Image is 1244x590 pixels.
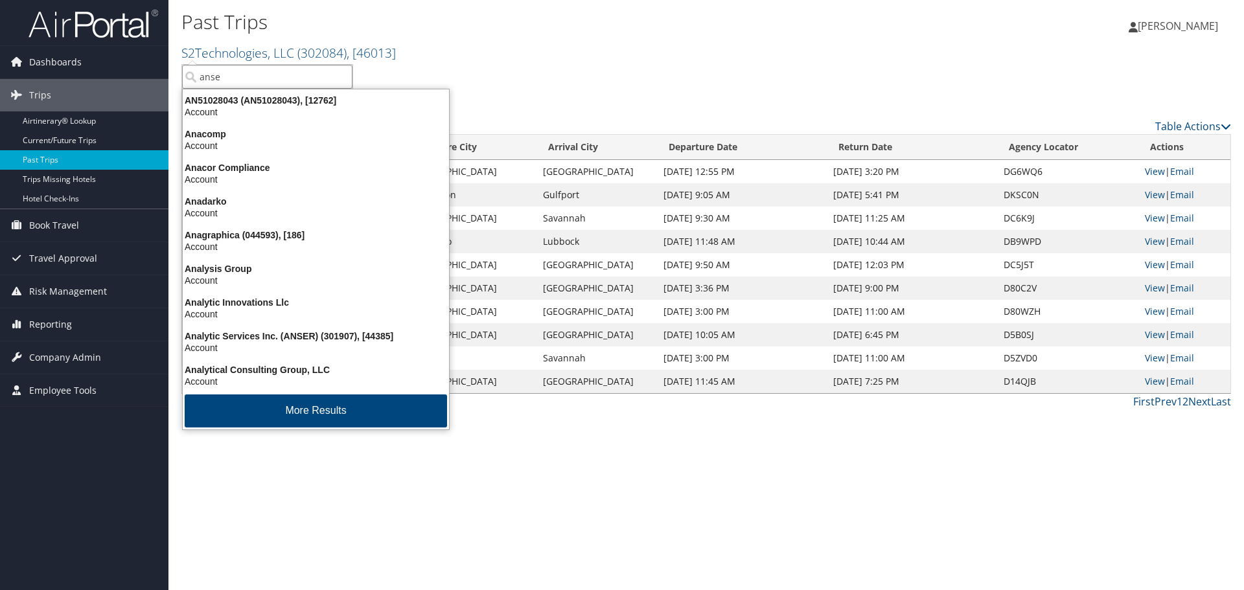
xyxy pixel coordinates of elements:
a: View [1145,258,1165,271]
div: Analytic Innovations Llc [175,297,457,308]
a: Email [1170,375,1194,387]
th: Arrival City: activate to sort column ascending [536,135,658,160]
td: DC5J5T [997,253,1138,277]
td: [DATE] 3:20 PM [827,160,996,183]
a: Email [1170,282,1194,294]
a: Table Actions [1155,119,1231,133]
div: Anagraphica (044593), [186] [175,229,457,241]
td: [DATE] 3:36 PM [657,277,827,300]
div: Account [175,174,457,185]
th: Actions [1138,135,1230,160]
a: View [1145,375,1165,387]
span: Book Travel [29,209,79,242]
td: [GEOGRAPHIC_DATA] [400,160,536,183]
td: D80C2V [997,277,1138,300]
div: Account [175,140,457,152]
td: [DATE] 9:05 AM [657,183,827,207]
div: Account [175,275,457,286]
a: View [1145,328,1165,341]
td: [GEOGRAPHIC_DATA] [400,370,536,393]
a: Email [1170,305,1194,317]
span: Employee Tools [29,374,97,407]
td: [DATE] 11:00 AM [827,346,996,370]
td: [DATE] 9:50 AM [657,253,827,277]
div: Account [175,308,457,320]
span: Dashboards [29,46,82,78]
a: Email [1170,352,1194,364]
td: [DATE] 12:55 PM [657,160,827,183]
button: More Results [185,394,447,427]
a: 1 [1177,394,1182,409]
td: [GEOGRAPHIC_DATA] [400,300,536,323]
div: Analysis Group [175,263,457,275]
p: Filter: [181,68,881,85]
div: Account [175,241,457,253]
div: Anacomp [175,128,457,140]
span: , [ 46013 ] [347,44,396,62]
td: [DATE] 9:30 AM [657,207,827,230]
td: [GEOGRAPHIC_DATA] [400,277,536,300]
div: Account [175,342,457,354]
td: [GEOGRAPHIC_DATA] [536,277,658,300]
td: DG6WQ6 [997,160,1138,183]
td: [GEOGRAPHIC_DATA] [536,323,658,346]
td: | [1138,207,1230,230]
td: [DATE] 3:00 PM [657,346,827,370]
td: Savannah [400,346,536,370]
th: Agency Locator: activate to sort column ascending [997,135,1138,160]
a: Email [1170,188,1194,201]
td: [DATE] 10:44 AM [827,230,996,253]
a: 2 [1182,394,1188,409]
td: [GEOGRAPHIC_DATA] [400,207,536,230]
a: Email [1170,235,1194,247]
div: Analytic Services Inc. (ANSER) (301907), [44385] [175,330,457,342]
td: [DATE] 7:25 PM [827,370,996,393]
td: [DATE] 6:45 PM [827,323,996,346]
td: Lubbock [536,230,658,253]
div: Analytical Consulting Group, LLC [175,364,457,376]
td: | [1138,230,1230,253]
a: Next [1188,394,1211,409]
th: Departure Date: activate to sort column ascending [657,135,827,160]
td: [GEOGRAPHIC_DATA] [400,253,536,277]
td: | [1138,160,1230,183]
td: [DATE] 11:25 AM [827,207,996,230]
a: View [1145,165,1165,177]
span: Travel Approval [29,242,97,275]
a: Last [1211,394,1231,409]
a: Email [1170,258,1194,271]
td: Savannah [536,346,658,370]
td: DC6K9J [997,207,1138,230]
span: Trips [29,79,51,111]
img: airportal-logo.png [29,8,158,39]
td: [DATE] 10:05 AM [657,323,827,346]
th: Departure City: activate to sort column ascending [400,135,536,160]
span: Company Admin [29,341,101,374]
td: [DATE] 9:00 PM [827,277,996,300]
div: Account [175,106,457,118]
a: Email [1170,165,1194,177]
td: [DATE] 5:41 PM [827,183,996,207]
td: [GEOGRAPHIC_DATA] [536,370,658,393]
a: Prev [1155,394,1177,409]
span: ( 302084 ) [297,44,347,62]
td: [DATE] 3:00 PM [657,300,827,323]
td: Gulfport [536,183,658,207]
td: [DATE] 11:00 AM [827,300,996,323]
a: View [1145,188,1165,201]
td: Savannah [536,207,658,230]
div: Anacor Compliance [175,162,457,174]
a: Email [1170,328,1194,341]
td: | [1138,253,1230,277]
th: Return Date: activate to sort column ascending [827,135,996,160]
td: D5ZVD0 [997,346,1138,370]
td: [GEOGRAPHIC_DATA] [536,253,658,277]
a: Email [1170,212,1194,224]
td: | [1138,323,1230,346]
td: [GEOGRAPHIC_DATA] [400,323,536,346]
td: [DATE] 11:48 AM [657,230,827,253]
td: D5B0SJ [997,323,1138,346]
a: First [1133,394,1155,409]
a: S2Technologies, LLC [181,44,396,62]
td: | [1138,277,1230,300]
